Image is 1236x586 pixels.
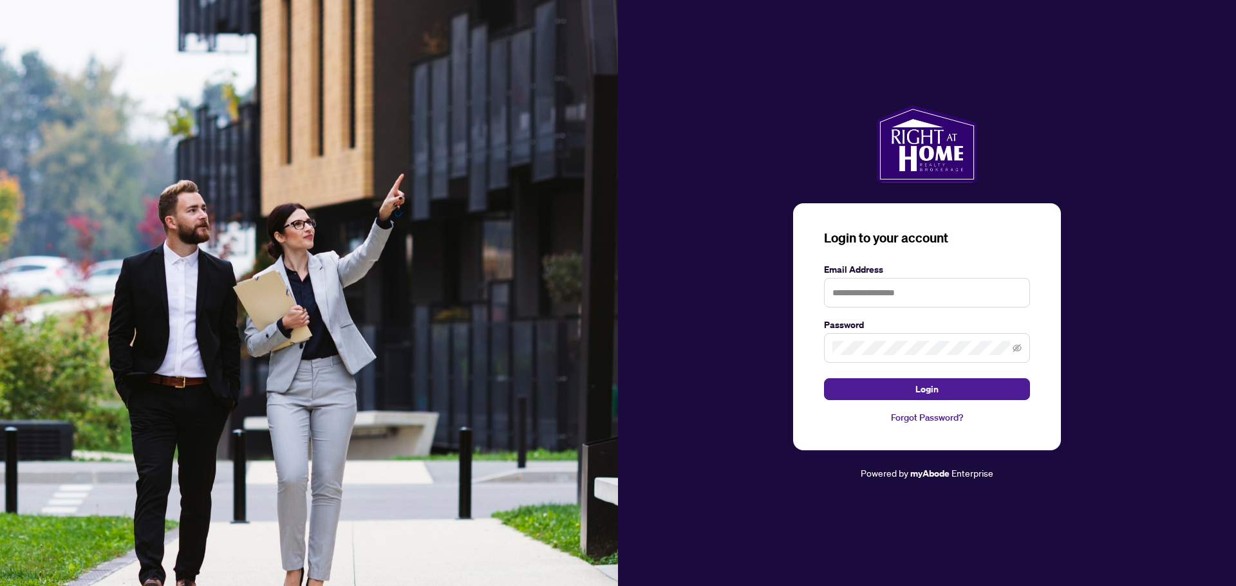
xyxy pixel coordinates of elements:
span: Enterprise [951,467,993,479]
label: Password [824,318,1030,332]
label: Email Address [824,262,1030,277]
span: eye-invisible [1013,343,1022,353]
img: ma-logo [877,105,977,183]
a: Forgot Password? [824,410,1030,425]
button: Login [824,378,1030,400]
span: Powered by [861,467,908,479]
h3: Login to your account [824,229,1030,247]
a: myAbode [910,466,950,481]
span: Login [915,379,939,399]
